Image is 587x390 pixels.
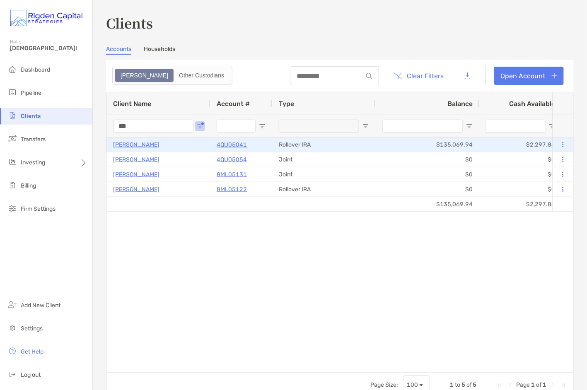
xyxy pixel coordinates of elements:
div: $0 [376,167,479,182]
div: $0 [376,182,479,197]
span: Clients [21,113,41,120]
span: Balance [447,100,473,108]
div: 100 [407,382,418,389]
span: of [536,382,542,389]
div: $135,069.94 [376,137,479,152]
a: Accounts [106,46,131,55]
button: Open Filter Menu [362,123,369,130]
img: pipeline icon [7,87,17,97]
span: Client Name [113,100,151,108]
div: $2,297.88 [479,197,562,212]
button: Open Filter Menu [197,123,203,130]
div: segmented control [112,66,232,85]
span: 1 [450,382,454,389]
span: 5 [473,382,477,389]
a: [PERSON_NAME] [113,140,159,150]
div: $2,297.88 [479,137,562,152]
button: Open Filter Menu [549,123,556,130]
img: logout icon [7,369,17,379]
button: Clear Filters [387,67,450,85]
div: $135,069.94 [376,197,479,212]
span: Add New Client [21,302,60,309]
div: Rollover IRA [272,182,376,197]
a: [PERSON_NAME] [113,184,159,195]
span: 5 [461,382,465,389]
a: 8ML05131 [217,169,247,180]
div: Rollover IRA [272,137,376,152]
span: Cash Available [510,100,556,108]
a: Open Account [494,67,564,85]
span: Firm Settings [21,205,56,212]
div: Previous Page [507,382,513,389]
span: Get Help [21,348,43,355]
div: Last Page [560,382,567,389]
img: firm-settings icon [7,203,17,213]
img: clients icon [7,111,17,120]
input: Cash Available Filter Input [486,120,546,133]
a: 8ML05122 [217,184,247,195]
span: [DEMOGRAPHIC_DATA]! [10,45,87,52]
span: Dashboard [21,66,50,73]
div: Other Custodians [174,70,229,81]
span: Pipeline [21,89,41,96]
span: 1 [531,382,535,389]
h3: Clients [106,13,574,32]
div: $0 [479,152,562,167]
img: settings icon [7,323,17,333]
input: Client Name Filter Input [113,120,193,133]
img: dashboard icon [7,64,17,74]
span: to [455,382,460,389]
input: Account # Filter Input [217,120,256,133]
img: get-help icon [7,346,17,356]
button: Open Filter Menu [259,123,266,130]
a: 4QU05041 [217,140,247,150]
div: $0 [376,152,479,167]
input: Balance Filter Input [382,120,463,133]
a: 4QU05054 [217,154,247,165]
a: [PERSON_NAME] [113,154,159,165]
img: add_new_client icon [7,300,17,310]
div: Next Page [550,382,557,389]
a: Households [144,46,175,55]
div: $0 [479,182,562,197]
img: transfers icon [7,134,17,144]
div: Zoe [116,70,173,81]
img: input icon [366,73,372,79]
div: Page Size: [370,382,398,389]
img: investing icon [7,157,17,167]
span: Transfers [21,136,46,143]
span: of [466,382,472,389]
div: Joint [272,152,376,167]
span: Type [279,100,294,108]
span: Log out [21,371,41,378]
span: Billing [21,182,36,189]
span: Settings [21,325,43,332]
button: Open Filter Menu [466,123,473,130]
span: Page [517,382,530,389]
img: Zoe Logo [10,3,82,33]
div: $0 [479,167,562,182]
span: Account # [217,100,250,108]
span: 1 [543,382,547,389]
div: Joint [272,167,376,182]
img: billing icon [7,180,17,190]
a: [PERSON_NAME] [113,169,159,180]
span: Investing [21,159,45,166]
div: First Page [497,382,503,389]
